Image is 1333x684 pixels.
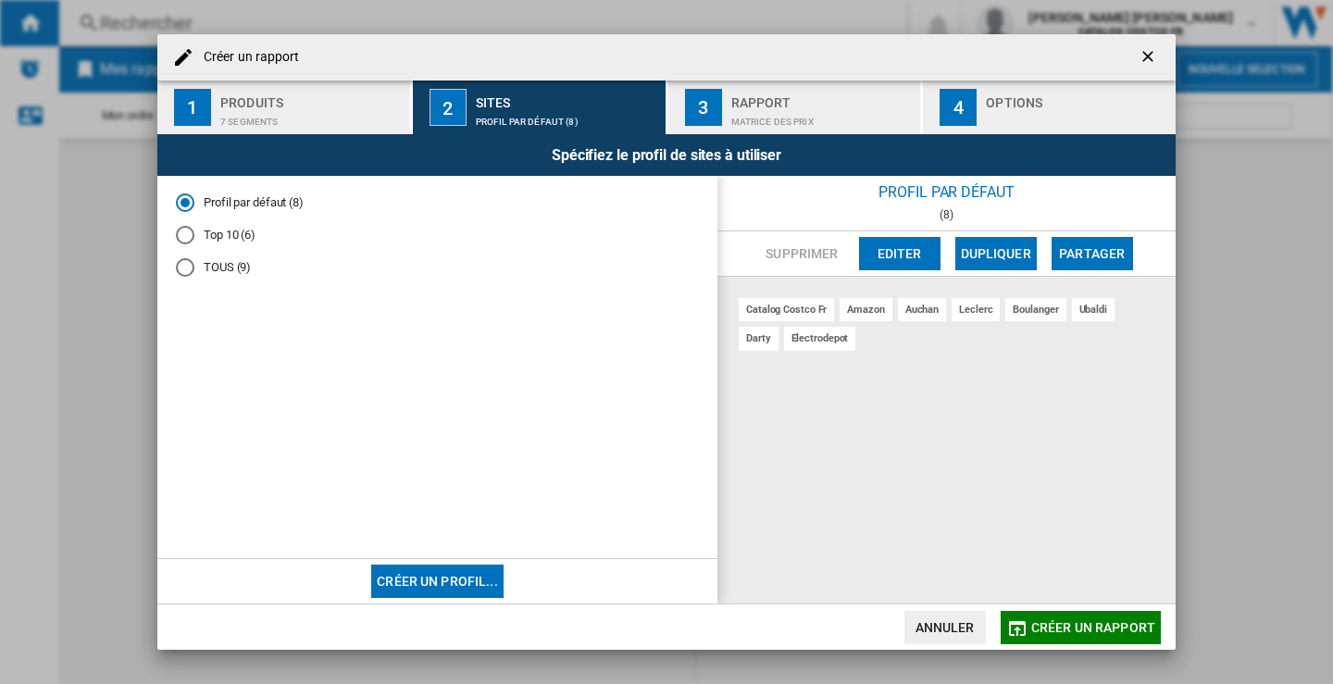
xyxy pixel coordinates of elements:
md-radio-button: TOUS (9) [176,258,699,276]
div: auchan [898,298,946,321]
button: 3 Rapport Matrice des prix [668,81,923,134]
button: 1 Produits 7 segments [157,81,412,134]
div: Options [986,88,1168,107]
div: Profil par défaut [717,176,1176,208]
div: Spécifiez le profil de sites à utiliser [157,134,1176,176]
div: ubaldi [1072,298,1115,321]
button: 4 Options [923,81,1176,134]
div: 4 [940,89,977,126]
div: Sites [476,88,658,107]
div: Matrice des prix [731,107,914,127]
div: electrodepot [784,327,856,350]
button: Créer un profil... [371,565,504,598]
div: boulanger [1005,298,1065,321]
button: Supprimer [760,237,843,270]
div: 2 [430,89,467,126]
div: Rapport [731,88,914,107]
ng-md-icon: getI18NText('BUTTONS.CLOSE_DIALOG') [1139,47,1161,69]
md-radio-button: Top 10 (6) [176,227,699,244]
span: Créer un rapport [1031,620,1155,635]
button: 2 Sites Profil par défaut (8) [413,81,667,134]
div: 1 [174,89,211,126]
md-radio-button: Profil par défaut (8) [176,194,699,212]
div: darty [739,327,779,350]
div: 7 segments [220,107,403,127]
div: catalog costco fr [739,298,834,321]
button: Dupliquer [955,237,1037,270]
div: leclerc [952,298,1000,321]
button: Partager [1052,237,1133,270]
div: amazon [840,298,891,321]
div: Profil par défaut (8) [476,107,658,127]
div: Produits [220,88,403,107]
h4: Créer un rapport [194,48,300,67]
div: 3 [685,89,722,126]
button: Annuler [904,611,986,644]
button: Créer un rapport [1001,611,1161,644]
button: Editer [859,237,941,270]
button: getI18NText('BUTTONS.CLOSE_DIALOG') [1131,39,1168,76]
div: (8) [717,208,1176,221]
